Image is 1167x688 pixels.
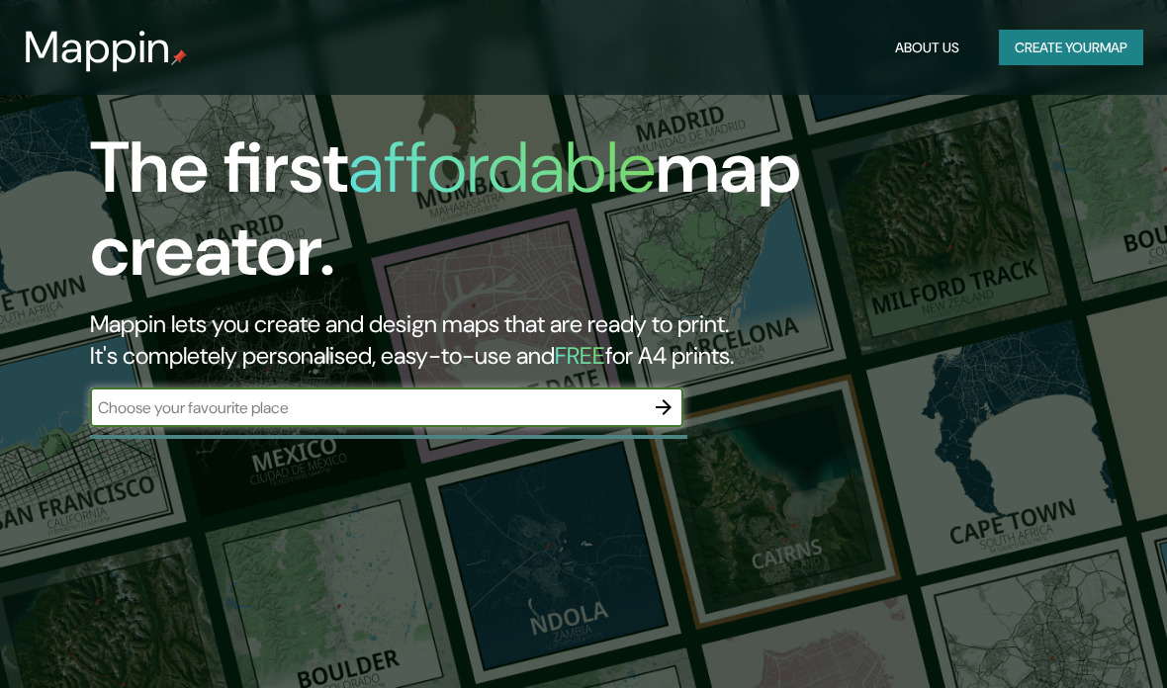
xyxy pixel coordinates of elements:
h2: Mappin lets you create and design maps that are ready to print. It's completely personalised, eas... [90,308,1024,372]
button: About Us [887,30,967,66]
h1: The first map creator. [90,127,1024,308]
iframe: Help widget launcher [991,611,1145,666]
h1: affordable [348,122,656,214]
input: Choose your favourite place [90,396,644,419]
button: Create yourmap [999,30,1143,66]
h5: FREE [555,340,605,371]
h3: Mappin [24,22,171,73]
img: mappin-pin [171,49,187,65]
